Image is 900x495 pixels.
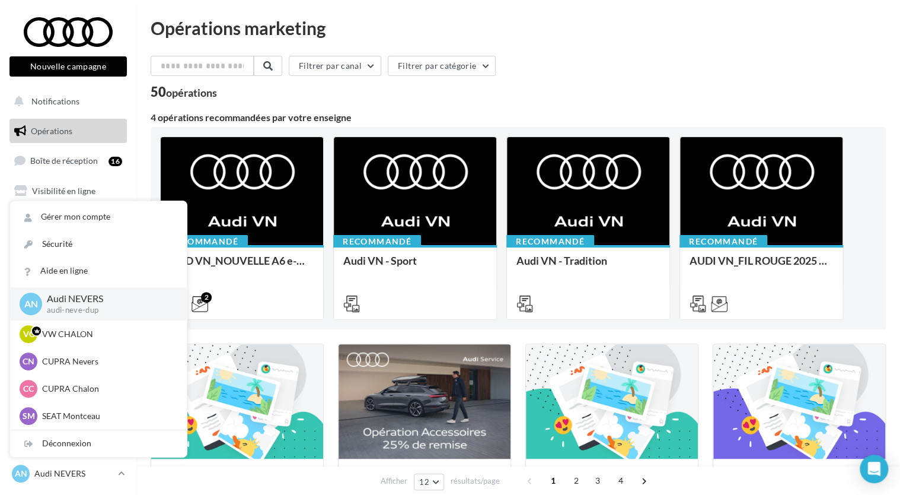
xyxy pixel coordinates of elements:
[31,96,79,106] span: Notifications
[108,157,122,166] div: 16
[42,383,173,395] p: CUPRA Chalon
[42,356,173,367] p: CUPRA Nevers
[166,87,217,98] div: opérations
[9,462,127,485] a: AN Audi NEVERS
[9,56,127,77] button: Nouvelle campagne
[170,255,314,278] div: AUD VN_NOUVELLE A6 e-tron
[7,267,129,302] a: PLV et print personnalisable
[381,475,407,487] span: Afficher
[151,113,886,122] div: 4 opérations recommandées par votre enseigne
[23,410,35,422] span: SM
[388,56,496,76] button: Filtrer par catégorie
[47,292,168,306] p: Audi NEVERS
[160,235,248,248] div: Recommandé
[343,255,487,278] div: Audi VN - Sport
[611,471,630,490] span: 4
[333,235,421,248] div: Recommandé
[34,468,113,480] p: Audi NEVERS
[42,410,173,422] p: SEAT Montceau
[567,471,586,490] span: 2
[23,383,34,395] span: CC
[7,208,129,233] a: Campagnes
[23,356,34,367] span: CN
[201,292,212,303] div: 2
[151,85,217,99] div: 50
[15,468,27,480] span: AN
[47,305,168,316] p: audi-neve-dup
[544,471,563,490] span: 1
[516,255,660,278] div: Audi VN - Tradition
[30,156,98,166] span: Boîte de réception
[419,477,429,487] span: 12
[10,258,187,284] a: Aide en ligne
[24,297,38,310] span: AN
[588,471,607,490] span: 3
[7,119,129,144] a: Opérations
[31,126,72,136] span: Opérations
[7,148,129,173] a: Boîte de réception16
[451,475,500,487] span: résultats/page
[414,474,444,490] button: 12
[10,204,187,230] a: Gérer mon compte
[7,89,125,114] button: Notifications
[32,186,95,196] span: Visibilité en ligne
[289,56,381,76] button: Filtrer par canal
[860,455,888,483] div: Open Intercom Messenger
[7,237,129,262] a: Médiathèque
[10,430,187,457] div: Déconnexion
[42,328,173,340] p: VW CHALON
[690,255,833,278] div: AUDI VN_FIL ROUGE 2025 - A1, Q2, Q3, Q5 et Q4 e-tron
[679,235,767,248] div: Recommandé
[506,235,594,248] div: Recommandé
[151,19,886,37] div: Opérations marketing
[7,179,129,204] a: Visibilité en ligne
[10,231,187,258] a: Sécurité
[23,328,34,340] span: VC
